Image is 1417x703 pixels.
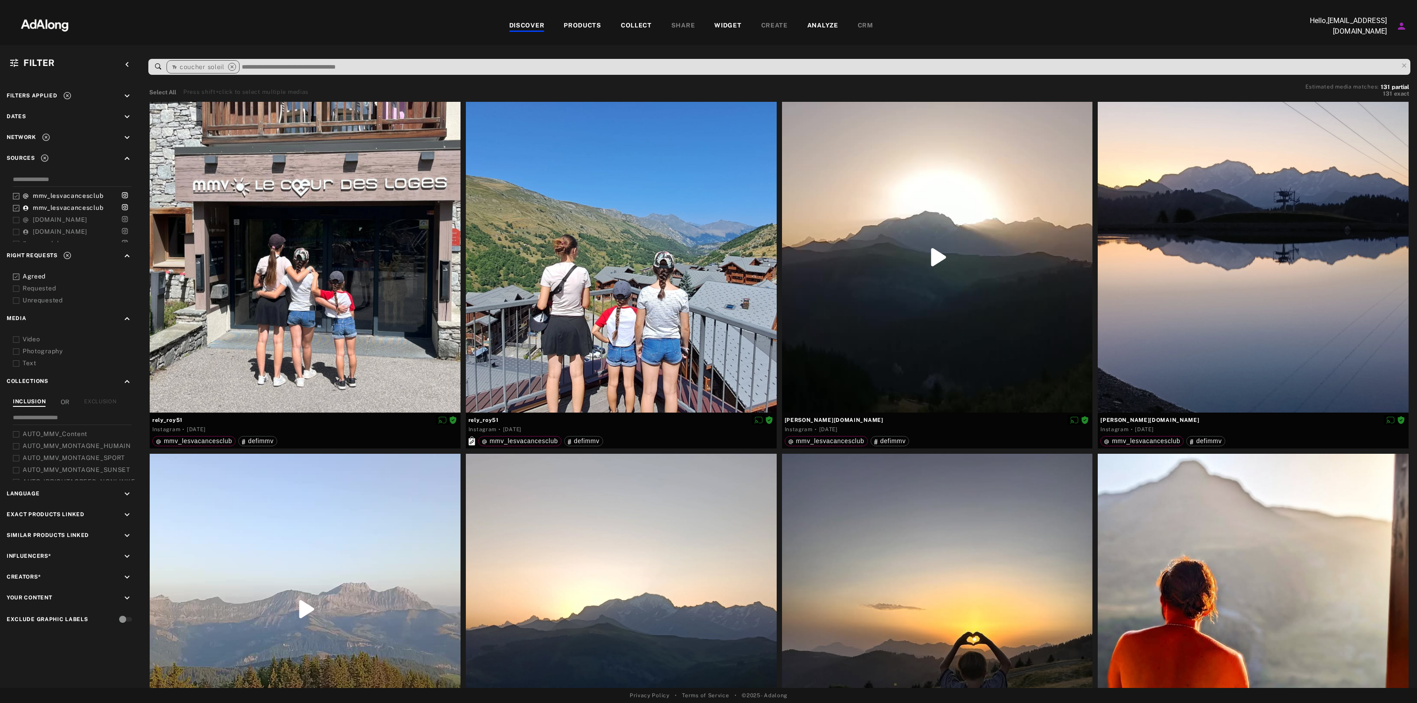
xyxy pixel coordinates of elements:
div: mmv_lesvacancesclub [482,438,558,444]
p: Hello, [EMAIL_ADDRESS][DOMAIN_NAME] [1298,15,1387,37]
div: COLLECT [621,21,652,31]
span: Rights agreed [1081,417,1089,423]
span: defimmv [248,437,274,444]
span: rely_roy51 [152,416,458,424]
button: Disable diffusion on this media [1068,415,1081,425]
time: 2025-08-15T06:04:24.000Z [1135,426,1154,433]
span: Creators* [7,574,41,580]
i: keyboard_arrow_up [122,251,132,261]
div: mmv_lesvacancesclub [156,438,232,444]
span: Rights agreed [1397,417,1405,423]
span: · [182,426,185,433]
span: defimmv [1196,437,1222,444]
time: 2025-08-15T12:43:11.000Z [187,426,205,433]
span: mmv_lesvacancesclub [33,192,103,199]
span: Language [7,491,40,497]
img: 63233d7d88ed69de3c212112c67096b6.png [6,11,84,38]
button: Disable diffusion on this media [1384,415,1397,425]
i: keyboard_arrow_down [122,510,132,520]
div: Unrequested [23,296,135,305]
button: 131exact [1305,89,1409,98]
span: [DOMAIN_NAME] [33,216,87,223]
div: Instagram [468,425,496,433]
span: rely_roy51 [468,416,774,424]
div: WIDGET [714,21,741,31]
button: Account settings [1394,19,1409,34]
i: keyboard_arrow_down [122,593,132,603]
span: Media [7,315,27,321]
div: DISCOVER [509,21,545,31]
i: keyboard_arrow_down [122,552,132,561]
a: Privacy Policy [630,691,670,699]
div: ANALYZE [807,21,838,31]
button: Disable diffusion on this media [436,415,449,425]
i: keyboard_arrow_down [122,572,132,582]
i: keyboard_arrow_left [122,60,132,70]
span: Your Content [7,595,52,601]
i: keyboard_arrow_down [122,489,132,499]
div: Requested [23,284,135,293]
i: keyboard_arrow_up [122,314,132,324]
span: Exact Products Linked [7,511,85,518]
div: CREATE [761,21,788,31]
span: Dates [7,113,26,120]
div: Photography [23,347,135,356]
div: PRODUCTS [564,21,601,31]
div: INCLUSION [13,398,46,407]
span: • [675,691,677,699]
span: [PERSON_NAME][DOMAIN_NAME] [785,416,1090,424]
span: 131 [1383,90,1392,97]
div: defimmv [242,438,274,444]
span: © 2025 - Adalong [742,691,787,699]
span: defimmv [574,437,600,444]
span: [PERSON_NAME][DOMAIN_NAME] [1100,416,1406,424]
span: Collections [7,378,48,384]
div: mmv_lesvacancesclub [788,438,864,444]
span: mmv_lesvacancesclub [1112,437,1180,444]
i: keyboard_arrow_down [122,91,132,101]
span: [DOMAIN_NAME] [33,228,87,235]
div: defimmv [874,438,906,444]
button: Select All [149,88,176,97]
time: 2025-08-15T06:04:24.000Z [819,426,838,433]
iframe: Chat Widget [1373,661,1417,703]
a: Terms of Service [682,691,729,699]
i: keyboard_arrow_up [122,377,132,386]
svg: Exact products linked [468,436,475,445]
span: · [815,426,817,433]
span: mmvclub [33,240,61,247]
span: 131 [1381,84,1390,90]
i: keyboard_arrow_down [122,133,132,143]
span: mmv_lesvacancesclub [490,437,558,444]
time: 2025-08-15T12:43:11.000Z [503,426,522,433]
span: Rights agreed [449,417,457,423]
div: defimmv [568,438,600,444]
span: · [1131,426,1133,433]
i: close [228,63,236,71]
div: Text [23,359,135,368]
div: EXCLUSION [84,398,116,407]
div: Agreed [23,272,135,281]
i: keyboard_arrow_down [122,531,132,541]
span: coucher soleil [180,63,225,70]
div: coucher soleil [172,61,225,73]
div: Press shift+click to select multiple medias [183,88,309,97]
span: Similar Products Linked [7,532,89,538]
span: OR [61,398,70,407]
div: Instagram [1100,425,1128,433]
div: Exclude Graphic Labels [7,615,88,623]
div: mmv_lesvacancesclub [1104,438,1180,444]
span: Filter [23,58,55,68]
div: Instagram [152,425,180,433]
div: Widget de chat [1373,661,1417,703]
span: · [499,426,501,433]
div: defimmv [1190,438,1222,444]
span: AUTO_MMV_Content [23,430,87,437]
span: Influencers* [7,553,51,559]
button: 131partial [1381,85,1409,89]
span: Right Requests [7,252,58,259]
span: Estimated media matches: [1305,84,1379,90]
span: • [735,691,737,699]
div: CRM [858,21,873,31]
span: Sources [7,155,35,161]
